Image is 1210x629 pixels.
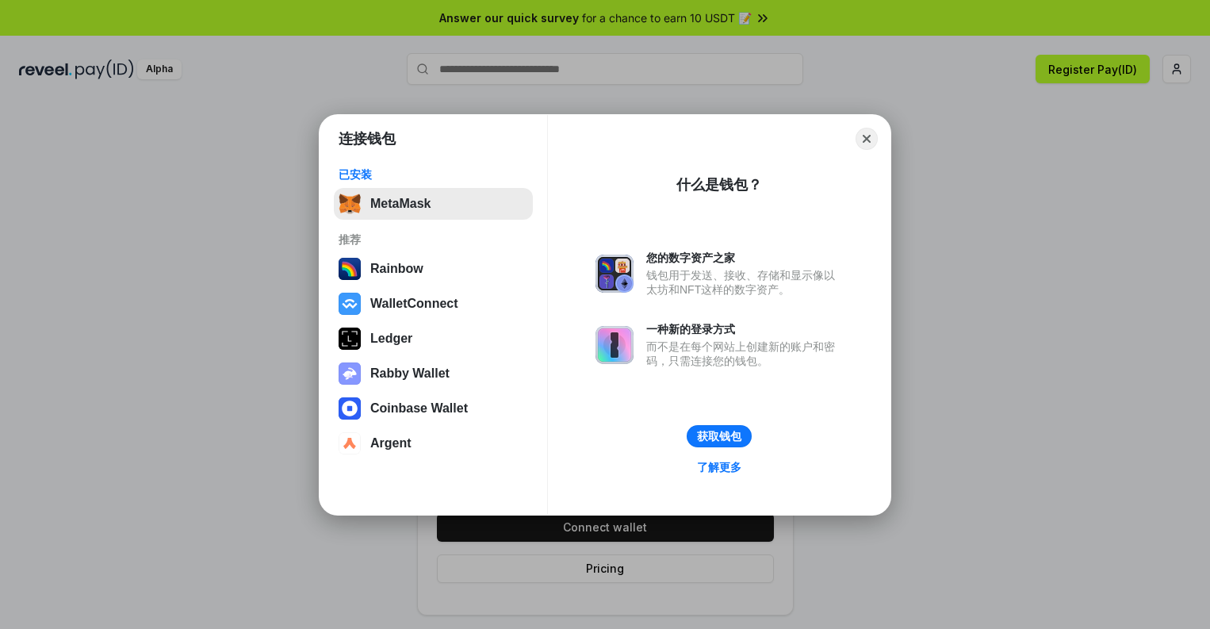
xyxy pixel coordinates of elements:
div: 了解更多 [697,460,741,474]
div: 推荐 [339,232,528,247]
button: Rabby Wallet [334,358,533,389]
div: 您的数字资产之家 [646,251,843,265]
button: Rainbow [334,253,533,285]
button: Ledger [334,323,533,355]
div: 而不是在每个网站上创建新的账户和密码，只需连接您的钱包。 [646,339,843,368]
img: svg+xml,%3Csvg%20width%3D%2228%22%20height%3D%2228%22%20viewBox%3D%220%200%2028%2028%22%20fill%3D... [339,432,361,454]
div: Rabby Wallet [370,366,450,381]
img: svg+xml,%3Csvg%20width%3D%22120%22%20height%3D%22120%22%20viewBox%3D%220%200%20120%20120%22%20fil... [339,258,361,280]
img: svg+xml,%3Csvg%20xmlns%3D%22http%3A%2F%2Fwww.w3.org%2F2000%2Fsvg%22%20fill%3D%22none%22%20viewBox... [595,326,634,364]
img: svg+xml,%3Csvg%20xmlns%3D%22http%3A%2F%2Fwww.w3.org%2F2000%2Fsvg%22%20width%3D%2228%22%20height%3... [339,328,361,350]
button: MetaMask [334,188,533,220]
div: Coinbase Wallet [370,401,468,416]
div: 已安装 [339,167,528,182]
button: 获取钱包 [687,425,752,447]
div: 获取钱包 [697,429,741,443]
button: Close [856,128,878,150]
img: svg+xml,%3Csvg%20fill%3D%22none%22%20height%3D%2233%22%20viewBox%3D%220%200%2035%2033%22%20width%... [339,193,361,215]
div: 一种新的登录方式 [646,322,843,336]
div: Argent [370,436,412,451]
div: WalletConnect [370,297,458,311]
div: Rainbow [370,262,423,276]
img: svg+xml,%3Csvg%20xmlns%3D%22http%3A%2F%2Fwww.w3.org%2F2000%2Fsvg%22%20fill%3D%22none%22%20viewBox... [595,255,634,293]
img: svg+xml,%3Csvg%20width%3D%2228%22%20height%3D%2228%22%20viewBox%3D%220%200%2028%2028%22%20fill%3D... [339,293,361,315]
div: Ledger [370,332,412,346]
div: 什么是钱包？ [676,175,762,194]
a: 了解更多 [687,457,751,478]
div: MetaMask [370,197,431,211]
button: Argent [334,428,533,459]
h1: 连接钱包 [339,129,396,148]
button: WalletConnect [334,288,533,320]
img: svg+xml,%3Csvg%20xmlns%3D%22http%3A%2F%2Fwww.w3.org%2F2000%2Fsvg%22%20fill%3D%22none%22%20viewBox... [339,362,361,385]
div: 钱包用于发送、接收、存储和显示像以太坊和NFT这样的数字资产。 [646,268,843,297]
button: Coinbase Wallet [334,393,533,424]
img: svg+xml,%3Csvg%20width%3D%2228%22%20height%3D%2228%22%20viewBox%3D%220%200%2028%2028%22%20fill%3D... [339,397,361,420]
